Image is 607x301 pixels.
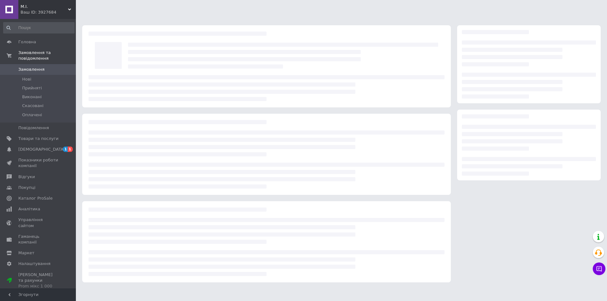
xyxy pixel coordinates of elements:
[18,125,49,131] span: Повідомлення
[22,94,42,100] span: Виконані
[18,234,58,245] span: Гаманець компанії
[18,39,36,45] span: Головна
[18,206,40,212] span: Аналітика
[21,4,68,9] span: М.І.
[18,67,45,72] span: Замовлення
[18,272,58,289] span: [PERSON_NAME] та рахунки
[22,85,42,91] span: Прийняті
[18,261,51,267] span: Налаштування
[18,185,35,190] span: Покупці
[21,9,76,15] div: Ваш ID: 3927684
[18,157,58,169] span: Показники роботи компанії
[18,147,65,152] span: [DEMOGRAPHIC_DATA]
[22,103,44,109] span: Скасовані
[593,262,605,275] button: Чат з покупцем
[18,136,58,141] span: Товари та послуги
[18,50,76,61] span: Замовлення та повідомлення
[63,147,68,152] span: 1
[68,147,73,152] span: 1
[18,174,35,180] span: Відгуки
[22,112,42,118] span: Оплачені
[22,76,31,82] span: Нові
[18,250,34,256] span: Маркет
[18,283,58,289] div: Prom мікс 1 000
[18,196,52,201] span: Каталог ProSale
[3,22,75,33] input: Пошук
[18,217,58,228] span: Управління сайтом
